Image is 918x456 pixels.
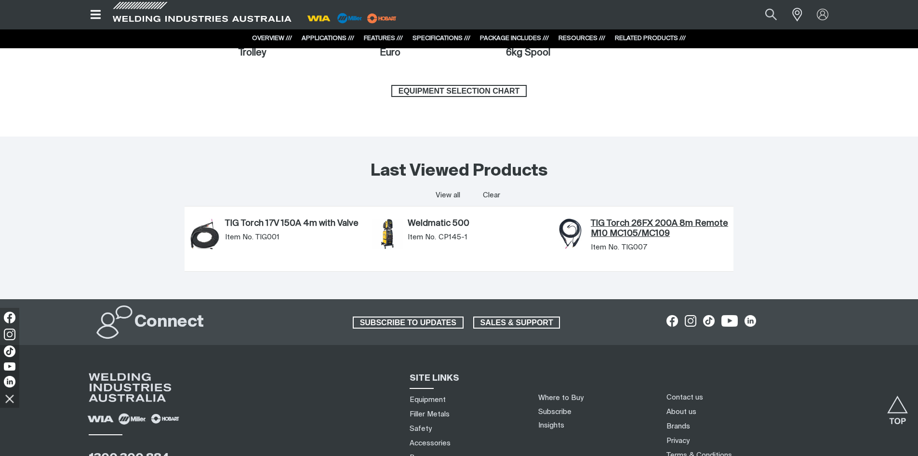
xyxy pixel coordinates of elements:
img: TIG Torch 26FX 200A 8m Remote M10 MC105/MC109 [555,219,586,249]
a: Safety [410,424,432,434]
span: SITE LINKS [410,374,459,383]
span: TIG007 [622,243,647,252]
a: SALES & SUPPORT [473,317,560,329]
a: OVERVIEW /// [252,35,292,41]
h2: Last Viewed Products [371,161,548,182]
a: Equipment [410,395,446,405]
a: APPLICATIONS /// [302,35,354,41]
a: Privacy [666,436,690,446]
a: Where to Buy [538,394,584,401]
a: miller [364,14,399,22]
img: Facebook [4,312,15,323]
a: Weldmatic 500 [408,219,545,229]
button: Scroll to top [887,396,908,417]
a: Subscribe [538,408,572,415]
article: Weldmatic 500 (CP145-1) [368,216,551,262]
a: PACKAGE INCLUDES /// [480,35,549,41]
a: Accessories [410,438,451,448]
img: LinkedIn [4,376,15,387]
input: Product name or item number... [742,4,787,26]
article: TIG Torch 26FX 200A 8m Remote M10 MC105/MC109 (TIG007) [550,216,733,262]
a: RELATED PRODUCTS /// [615,35,686,41]
button: Clear all last viewed products [481,189,503,202]
span: SALES & SUPPORT [474,317,559,329]
button: Search products [755,4,787,26]
span: Item No. [408,233,436,242]
img: hide socials [1,390,18,407]
a: Equipment Selection Chart [391,85,527,97]
h2: Connect [134,312,204,333]
a: TIG Torch 26FX 200A 8m Remote M10 MC105/MC109 [591,219,729,239]
a: Brands [666,421,690,431]
a: FEATURES /// [364,35,403,41]
a: About us [666,407,696,417]
span: CP145-1 [439,233,467,242]
img: YouTube [4,362,15,371]
a: Insights [538,422,564,429]
a: SUBSCRIBE TO UPDATES [353,317,464,329]
img: TikTok [4,345,15,357]
a: TIG Torch 17V 150A 4m with Valve [225,219,363,229]
a: RESOURCES /// [559,35,605,41]
article: TIG Torch 17V 150A 4m with Valve (TIG001) [185,216,368,262]
img: Weldmatic 500 [373,219,403,249]
img: Instagram [4,329,15,340]
img: miller [364,11,399,26]
span: Item No. [591,243,619,252]
a: SPECIFICATIONS /// [412,35,470,41]
span: TIG001 [255,233,279,242]
span: SUBSCRIBE TO UPDATES [354,317,463,329]
span: EQUIPMENT SELECTION CHART [392,85,526,97]
a: Contact us [666,392,703,402]
a: View all last viewed products [436,191,460,200]
span: Item No. [225,233,253,242]
img: TIG Torch 17V 150A 4m with Valve [189,219,220,249]
a: Filler Metals [410,409,450,419]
